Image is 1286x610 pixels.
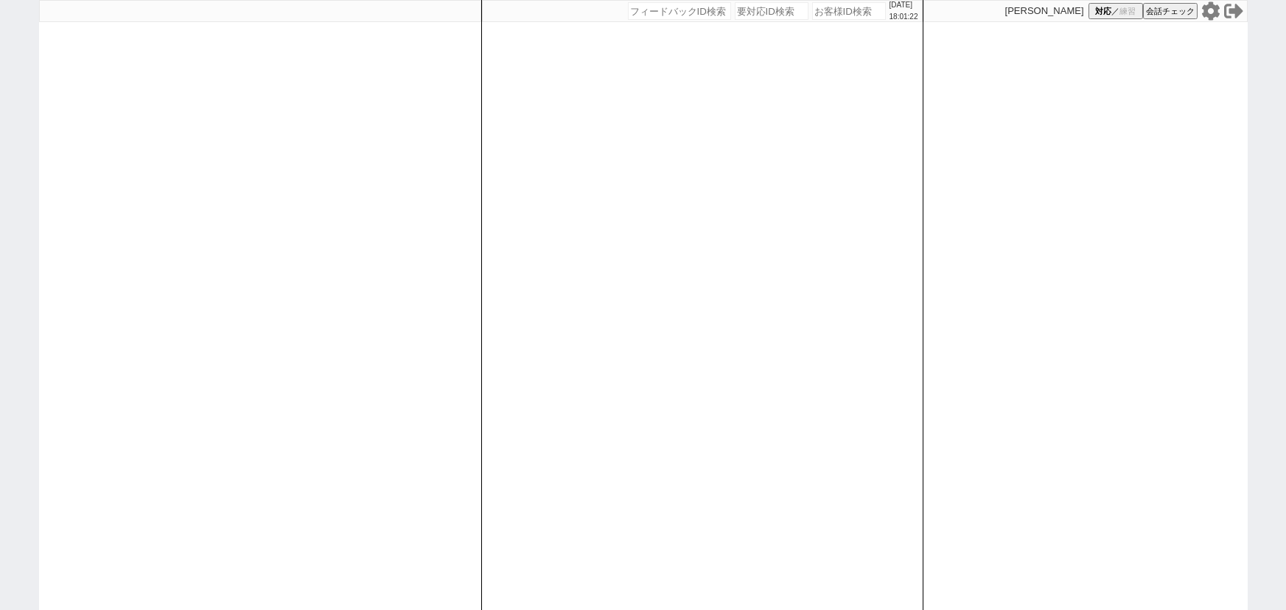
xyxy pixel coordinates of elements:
[1146,6,1195,17] span: 会話チェック
[1005,5,1084,17] p: [PERSON_NAME]
[890,11,918,23] p: 18:01:22
[1088,3,1143,19] button: 対応／練習
[1143,3,1198,19] button: 会話チェック
[735,2,808,20] input: 要対応ID検索
[1119,6,1136,17] span: 練習
[812,2,886,20] input: お客様ID検索
[628,2,731,20] input: フィードバックID検索
[1095,6,1111,17] span: 対応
